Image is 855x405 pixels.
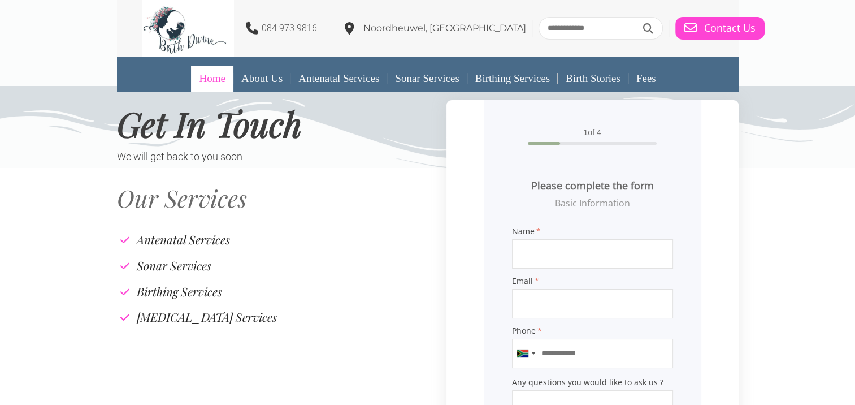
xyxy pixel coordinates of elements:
[137,260,211,272] h4: Sonar Services
[628,66,664,92] a: Fees
[512,277,673,285] span: Email
[262,21,317,36] p: 084 973 9816
[137,286,222,298] h4: Birthing Services
[387,66,467,92] a: Sonar Services
[117,150,242,162] span: We will get back to you soon
[558,66,628,92] a: Birth Stories
[512,239,673,269] input: Name
[233,66,290,92] a: About Us
[137,311,277,323] h4: [MEDICAL_DATA] Services
[512,339,673,368] input: Phone
[512,327,673,335] span: Phone
[137,234,230,245] h4: Antenatal Services
[117,186,446,210] h2: Our Services
[467,66,558,92] a: Birthing Services
[512,289,673,318] input: Email
[191,66,233,92] a: Home
[512,199,673,208] h4: Basic Information
[512,378,673,386] span: Any questions you would like to ask us ?
[513,339,539,368] button: Selected country
[290,66,387,92] a: Antenatal Services
[363,23,526,33] span: Noordheuwel, [GEOGRAPHIC_DATA]
[117,101,302,146] span: Get In Touch
[583,128,588,137] span: 1
[512,179,673,193] h2: Please complete the form
[512,227,673,235] span: Name
[704,22,756,35] span: Contact Us
[512,128,673,136] span: of 4
[675,17,765,40] a: Contact Us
